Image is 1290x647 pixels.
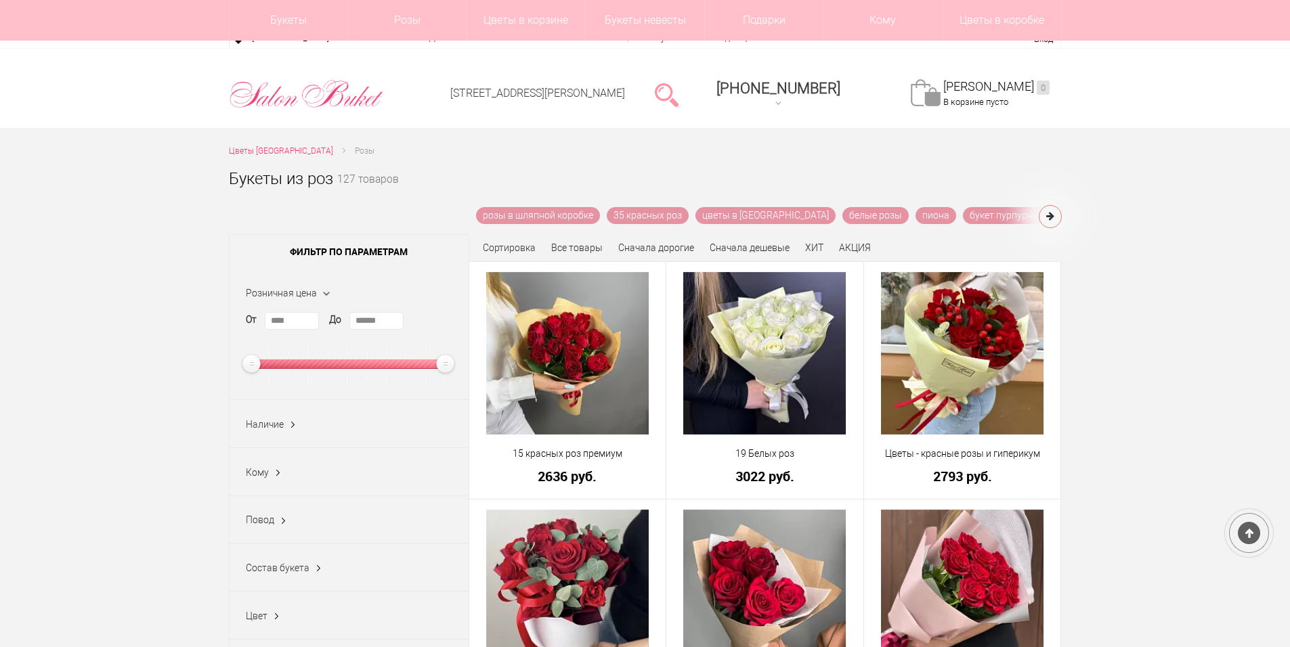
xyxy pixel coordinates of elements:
span: Кому [246,467,269,478]
a: 3022 руб. [675,469,855,483]
a: [PHONE_NUMBER] [708,75,848,114]
a: [STREET_ADDRESS][PERSON_NAME] [450,87,625,99]
small: 127 товаров [337,175,399,207]
a: пиона [916,207,956,224]
a: 2636 руб. [478,469,658,483]
span: Цвет [246,610,267,621]
img: Цветы Нижний Новгород [229,76,384,112]
a: цветы в [GEOGRAPHIC_DATA] [695,207,836,224]
a: Все товары [551,242,603,253]
a: ХИТ [805,242,823,253]
a: Сначала дешевые [710,242,790,253]
span: Сортировка [483,242,536,253]
a: АКЦИЯ [839,242,871,253]
label: До [329,313,341,327]
span: Наличие [246,419,284,430]
a: Цветы - красные розы и гиперикум [873,447,1052,461]
a: Цветы [GEOGRAPHIC_DATA] [229,144,333,158]
a: 35 красных роз [607,207,689,224]
span: Цветы [GEOGRAPHIC_DATA] [229,146,333,156]
a: 19 Белых роз [675,447,855,461]
span: [PHONE_NUMBER] [716,80,840,97]
a: букет пурпурных роз [963,207,1069,224]
ins: 0 [1037,81,1050,95]
a: [PERSON_NAME] [943,79,1050,95]
img: 15 красных роз премиум [486,272,649,434]
a: 15 красных роз премиум [478,447,658,461]
h1: Букеты из роз [229,166,333,191]
span: Розы [355,146,374,156]
a: 2793 руб. [873,469,1052,483]
span: В корзине пусто [943,97,1008,107]
span: Повод [246,514,274,525]
a: белые розы [842,207,909,224]
label: От [246,313,257,327]
a: Сначала дорогие [618,242,694,253]
img: 19 Белых роз [683,272,846,434]
span: Состав букета [246,562,309,573]
img: Цветы - красные розы и гиперикум [881,272,1044,434]
a: розы в шляпной коробке [476,207,600,224]
span: Розничная цена [246,288,317,298]
span: Фильтр по параметрам [230,235,469,269]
